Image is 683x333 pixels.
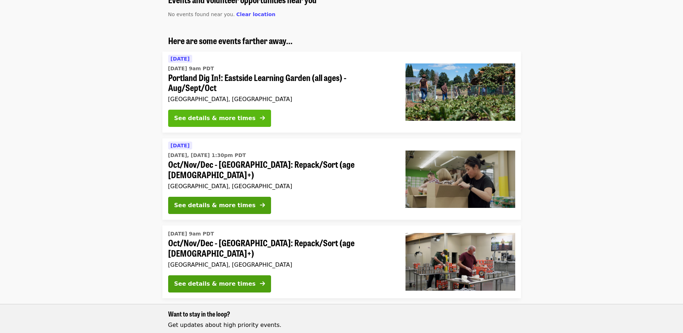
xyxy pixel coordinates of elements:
[260,280,265,287] i: arrow-right icon
[168,72,394,93] span: Portland Dig In!: Eastside Learning Garden (all ages) - Aug/Sept/Oct
[405,233,515,290] img: Oct/Nov/Dec - Portland: Repack/Sort (age 16+) organized by Oregon Food Bank
[168,275,271,292] button: See details & more times
[162,225,521,298] a: See details for "Oct/Nov/Dec - Portland: Repack/Sort (age 16+)"
[174,280,256,288] div: See details & more times
[168,230,214,238] time: [DATE] 9am PDT
[162,52,521,133] a: See details for "Portland Dig In!: Eastside Learning Garden (all ages) - Aug/Sept/Oct"
[168,322,281,328] span: Get updates about high priority events.
[168,159,394,180] span: Oct/Nov/Dec - [GEOGRAPHIC_DATA]: Repack/Sort (age [DEMOGRAPHIC_DATA]+)
[168,34,293,47] span: Here are some events farther away...
[162,138,521,220] a: See details for "Oct/Nov/Dec - Portland: Repack/Sort (age 8+)"
[168,183,394,190] div: [GEOGRAPHIC_DATA], [GEOGRAPHIC_DATA]
[168,238,394,258] span: Oct/Nov/Dec - [GEOGRAPHIC_DATA]: Repack/Sort (age [DEMOGRAPHIC_DATA]+)
[168,152,246,159] time: [DATE], [DATE] 1:30pm PDT
[171,143,190,148] span: [DATE]
[168,96,394,103] div: [GEOGRAPHIC_DATA], [GEOGRAPHIC_DATA]
[168,11,235,17] span: No events found near you.
[260,115,265,122] i: arrow-right icon
[174,201,256,210] div: See details & more times
[168,65,214,72] time: [DATE] 9am PDT
[171,56,190,62] span: [DATE]
[236,11,275,17] span: Clear location
[405,63,515,121] img: Portland Dig In!: Eastside Learning Garden (all ages) - Aug/Sept/Oct organized by Oregon Food Bank
[168,197,271,214] button: See details & more times
[168,309,230,318] span: Want to stay in the loop?
[236,11,275,18] button: Clear location
[405,151,515,208] img: Oct/Nov/Dec - Portland: Repack/Sort (age 8+) organized by Oregon Food Bank
[168,110,271,127] button: See details & more times
[260,202,265,209] i: arrow-right icon
[168,261,394,268] div: [GEOGRAPHIC_DATA], [GEOGRAPHIC_DATA]
[174,114,256,123] div: See details & more times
